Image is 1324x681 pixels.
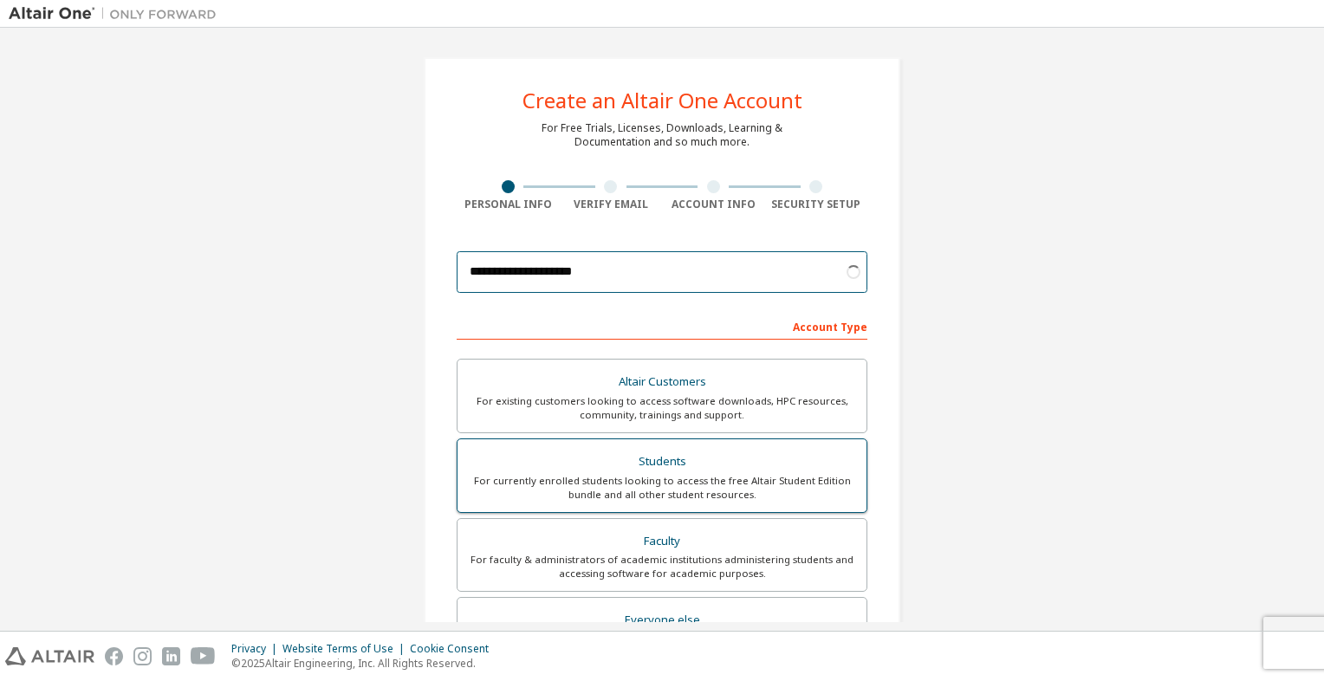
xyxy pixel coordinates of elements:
[5,647,94,665] img: altair_logo.svg
[105,647,123,665] img: facebook.svg
[457,312,867,340] div: Account Type
[468,370,856,394] div: Altair Customers
[542,121,782,149] div: For Free Trials, Licenses, Downloads, Learning & Documentation and so much more.
[468,394,856,422] div: For existing customers looking to access software downloads, HPC resources, community, trainings ...
[231,656,499,671] p: © 2025 Altair Engineering, Inc. All Rights Reserved.
[191,647,216,665] img: youtube.svg
[9,5,225,23] img: Altair One
[410,642,499,656] div: Cookie Consent
[468,608,856,632] div: Everyone else
[231,642,282,656] div: Privacy
[662,198,765,211] div: Account Info
[468,553,856,580] div: For faculty & administrators of academic institutions administering students and accessing softwa...
[133,647,152,665] img: instagram.svg
[765,198,868,211] div: Security Setup
[457,198,560,211] div: Personal Info
[468,474,856,502] div: For currently enrolled students looking to access the free Altair Student Edition bundle and all ...
[468,529,856,554] div: Faculty
[468,450,856,474] div: Students
[522,90,802,111] div: Create an Altair One Account
[560,198,663,211] div: Verify Email
[162,647,180,665] img: linkedin.svg
[282,642,410,656] div: Website Terms of Use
